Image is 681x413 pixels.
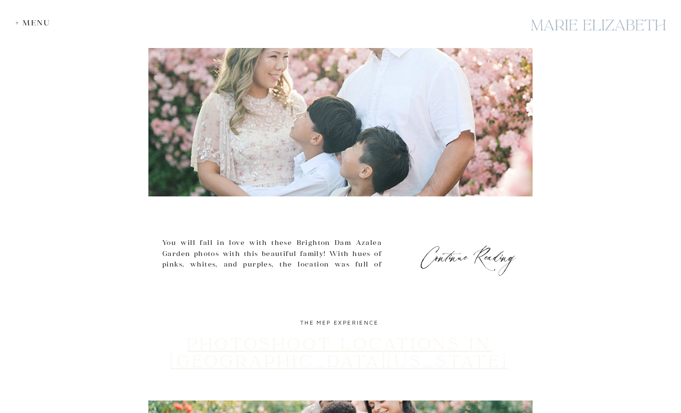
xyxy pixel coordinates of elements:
[418,247,519,260] a: Continue Reading
[162,237,382,313] p: You will fall in love with these Brighton Dam Azalea Garden photos with this beautiful family! Wi...
[15,18,55,27] div: + Menu
[170,334,508,372] a: Photoshoot Locations in [GEOGRAPHIC_DATA][US_STATE]
[300,319,378,326] a: The MEP Experience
